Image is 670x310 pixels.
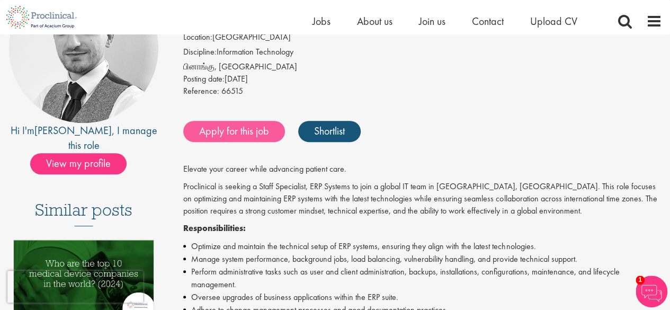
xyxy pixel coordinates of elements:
[183,73,662,85] div: [DATE]
[183,31,212,43] label: Location:
[183,46,662,61] li: Information Technology
[530,14,577,28] a: Upload CV
[183,181,662,217] p: Proclinical is seeking a Staff Specialist, ERP Systems to join a global IT team in [GEOGRAPHIC_DA...
[183,31,662,46] li: [GEOGRAPHIC_DATA]
[183,253,662,265] li: Manage system performance, background jobs, load balancing, vulnerability handling, and provide t...
[183,121,285,142] a: Apply for this job
[221,85,243,96] span: 66515
[183,46,217,58] label: Discipline:
[636,276,667,307] img: Chatbot
[312,14,330,28] a: Jobs
[7,271,143,303] iframe: reCAPTCHA
[183,61,662,73] div: பினாங்கு, [GEOGRAPHIC_DATA]
[183,73,225,84] span: Posting date:
[30,155,137,169] a: View my profile
[183,223,246,234] strong: Responsibilities:
[183,291,662,304] li: Oversee upgrades of business applications within the ERP suite.
[183,163,662,175] p: Elevate your career while advancing patient care.
[183,240,662,253] li: Optimize and maintain the technical setup of ERP systems, ensuring they align with the latest tec...
[419,14,445,28] a: Join us
[8,123,159,153] div: Hi I'm , I manage this role
[183,265,662,291] li: Perform administrative tasks such as user and client administration, backups, installations, conf...
[357,14,392,28] a: About us
[636,276,645,285] span: 1
[30,153,127,174] span: View my profile
[298,121,361,142] a: Shortlist
[35,201,132,226] h3: Similar posts
[183,85,219,98] label: Reference:
[34,123,112,137] a: [PERSON_NAME]
[472,14,504,28] a: Contact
